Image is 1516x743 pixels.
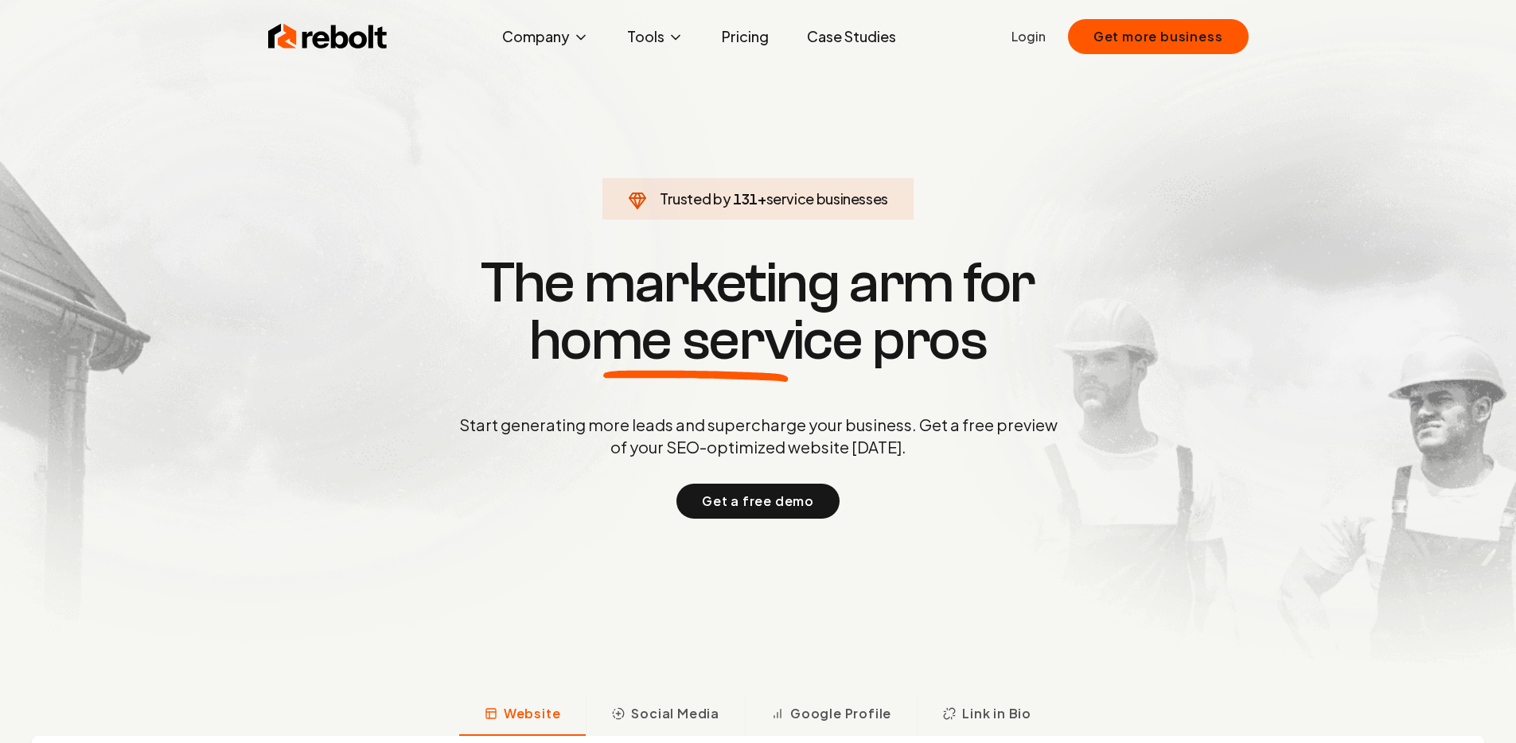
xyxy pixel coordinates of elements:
button: Company [489,21,602,53]
a: Pricing [709,21,781,53]
img: Rebolt Logo [268,21,388,53]
button: Get a free demo [676,484,840,519]
span: + [758,189,766,208]
span: Google Profile [790,704,891,723]
button: Google Profile [745,694,917,736]
a: Case Studies [794,21,909,53]
span: Social Media [631,704,719,723]
button: Social Media [586,694,745,736]
button: Tools [614,21,696,53]
span: 131 [733,188,758,210]
button: Get more business [1068,19,1249,54]
p: Start generating more leads and supercharge your business. Get a free preview of your SEO-optimiz... [456,414,1061,458]
span: service businesses [766,189,889,208]
span: home service [529,312,863,369]
button: Link in Bio [917,694,1057,736]
a: Login [1011,27,1046,46]
button: Website [459,694,587,736]
span: Trusted by [660,189,731,208]
span: Link in Bio [962,704,1031,723]
h1: The marketing arm for pros [376,255,1140,369]
span: Website [504,704,561,723]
